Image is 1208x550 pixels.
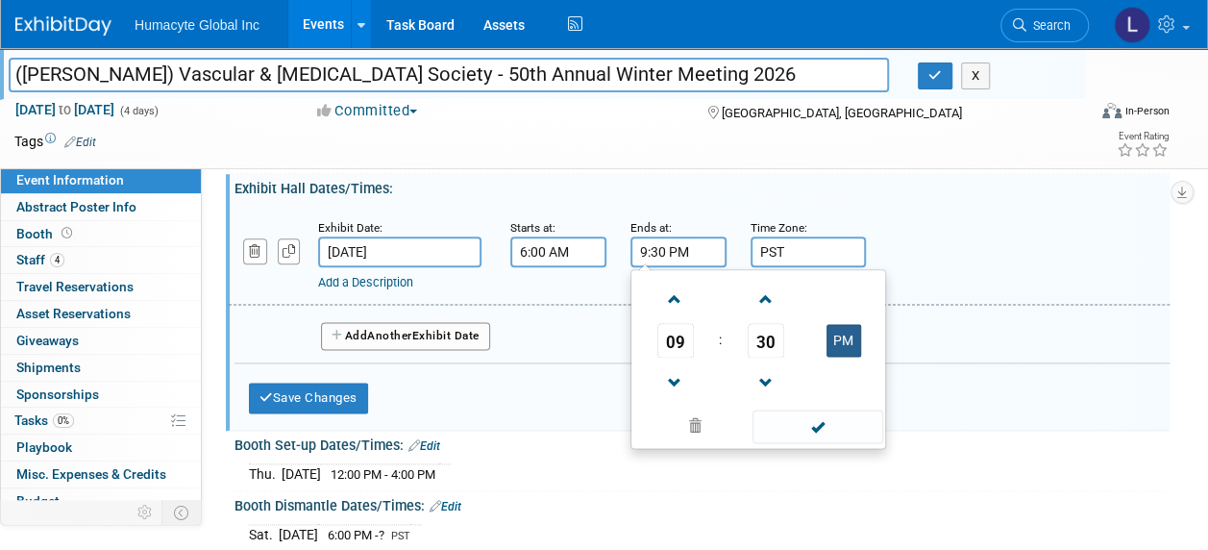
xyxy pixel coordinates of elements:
[16,306,131,321] span: Asset Reservations
[748,274,784,323] a: Increment Minute
[282,463,321,484] td: [DATE]
[16,333,79,348] span: Giveaways
[249,383,368,413] button: Save Changes
[1,221,201,247] a: Booth
[630,221,672,235] small: Ends at:
[1,194,201,220] a: Abstract Poster Info
[58,226,76,240] span: Booth not reserved yet
[234,491,1170,516] div: Booth Dismantle Dates/Times:
[1124,104,1170,118] div: In-Person
[16,493,60,509] span: Budget
[249,524,279,544] td: Sat.
[748,358,784,407] a: Decrement Minute
[328,528,387,542] span: 6:00 PM -
[379,528,384,542] span: ?
[961,62,991,89] button: X
[1102,103,1122,118] img: Format-Inperson.png
[657,274,694,323] a: Increment Hour
[657,323,694,358] span: Pick Hour
[1,167,201,193] a: Event Information
[318,275,413,289] a: Add a Description
[1001,100,1170,129] div: Event Format
[1,355,201,381] a: Shipments
[56,102,74,117] span: to
[16,360,81,375] span: Shipments
[367,329,412,342] span: Another
[50,253,64,267] span: 4
[53,413,74,428] span: 0%
[129,500,162,525] td: Personalize Event Tab Strip
[16,466,166,482] span: Misc. Expenses & Credits
[1,301,201,327] a: Asset Reservations
[1000,9,1089,42] a: Search
[826,324,861,357] button: PM
[14,101,115,118] span: [DATE] [DATE]
[510,237,606,267] input: Start Time
[16,252,64,267] span: Staff
[331,467,435,482] span: 12:00 PM - 4:00 PM
[1,382,201,408] a: Sponsorships
[391,530,410,542] span: PST
[118,105,159,117] span: (4 days)
[1,408,201,434] a: Tasks0%
[318,237,481,267] input: Date
[1117,132,1169,141] div: Event Rating
[234,431,1170,456] div: Booth Set-up Dates/Times:
[510,221,555,235] small: Starts at:
[635,413,754,440] a: Clear selection
[1,247,201,273] a: Staff4
[135,17,259,33] span: Humacyte Global Inc
[234,174,1170,198] div: Exhibit Hall Dates/Times:
[15,16,111,36] img: ExhibitDay
[16,172,124,187] span: Event Information
[16,387,99,402] span: Sponsorships
[751,221,807,235] small: Time Zone:
[630,237,727,267] input: End Time
[16,279,134,294] span: Travel Reservations
[430,500,461,513] a: Edit
[310,101,425,121] button: Committed
[162,500,202,525] td: Toggle Event Tabs
[722,106,962,120] span: [GEOGRAPHIC_DATA], [GEOGRAPHIC_DATA]
[408,439,440,453] a: Edit
[64,136,96,149] a: Edit
[1,328,201,354] a: Giveaways
[752,414,884,441] a: Done
[16,199,136,214] span: Abstract Poster Info
[279,524,318,544] td: [DATE]
[748,323,784,358] span: Pick Minute
[16,226,76,241] span: Booth
[1,488,201,514] a: Budget
[657,358,694,407] a: Decrement Hour
[318,221,382,235] small: Exhibit Date:
[321,322,490,351] button: AddAnotherExhibit Date
[14,132,96,151] td: Tags
[249,463,282,484] td: Thu.
[1,274,201,300] a: Travel Reservations
[1026,18,1071,33] span: Search
[14,412,74,428] span: Tasks
[1,462,201,487] a: Misc. Expenses & Credits
[16,439,72,455] span: Playbook
[751,237,866,267] input: Time Zone
[1114,7,1150,43] img: Linda Hamilton
[715,323,726,358] td: :
[1,435,201,461] a: Playbook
